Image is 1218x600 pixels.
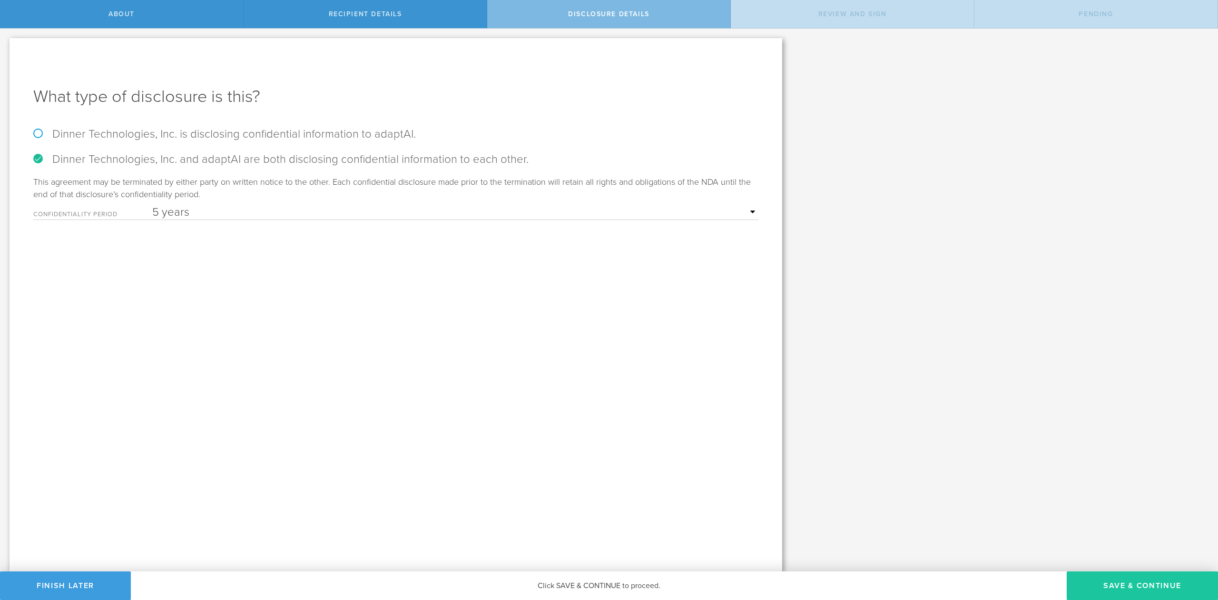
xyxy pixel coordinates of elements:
[33,211,152,220] label: Confidentiality Period
[33,152,758,166] label: Dinner Technologies, Inc. and adaptAI are both disclosing confidential information to each other.
[33,85,758,108] h1: What type of disclosure is this?
[108,10,135,18] span: About
[1079,10,1113,18] span: Pending
[568,10,649,18] span: Disclosure details
[33,176,758,220] div: This agreement may be terminated by either party on written notice to the other. Each confidentia...
[329,10,402,18] span: Recipient details
[1170,526,1218,571] iframe: Chat Widget
[1067,571,1218,600] button: Save & Continue
[131,571,1067,600] div: Click SAVE & CONTINUE to proceed.
[818,10,887,18] span: Review and sign
[33,127,758,141] label: Dinner Technologies, Inc. is disclosing confidential information to adaptAI.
